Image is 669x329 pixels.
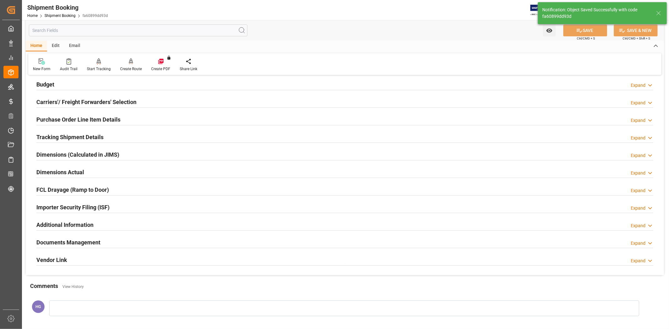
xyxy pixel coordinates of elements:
a: View History [62,285,84,289]
div: Expand [631,100,645,106]
span: Ctrl/CMD + S [577,36,595,41]
div: New Form [33,66,50,72]
div: Expand [631,222,645,229]
span: HG [35,304,41,309]
a: Shipment Booking [45,13,76,18]
button: SAVE & NEW [614,24,658,36]
button: SAVE [563,24,607,36]
div: Expand [631,82,645,89]
span: Ctrl/CMD + Shift + S [623,36,650,41]
h2: Carriers'/ Freight Forwarders' Selection [36,98,136,106]
div: Email [64,41,85,51]
div: Create Route [120,66,142,72]
h2: Documents Management [36,238,100,247]
div: Edit [47,41,64,51]
div: Expand [631,240,645,247]
div: Audit Trail [60,66,77,72]
h2: FCL Drayage (Ramp to Door) [36,185,109,194]
button: open menu [543,24,556,36]
div: Expand [631,117,645,124]
h2: Dimensions (Calculated in JIMS) [36,150,119,159]
div: Expand [631,258,645,264]
div: Share Link [180,66,197,72]
div: Expand [631,135,645,141]
input: Search Fields [29,24,247,36]
div: Expand [631,187,645,194]
h2: Comments [30,282,58,290]
div: Shipment Booking [27,3,108,12]
div: Home [26,41,47,51]
h2: Additional Information [36,221,93,229]
div: Notification: Object Saved Successfully with code fa60899dd93d [542,7,650,20]
h2: Tracking Shipment Details [36,133,104,141]
div: Expand [631,205,645,211]
h2: Importer Security Filing (ISF) [36,203,109,211]
h2: Purchase Order Line Item Details [36,115,120,124]
div: Expand [631,170,645,176]
h2: Budget [36,80,54,89]
div: Expand [631,152,645,159]
a: Home [27,13,38,18]
h2: Vendor Link [36,256,67,264]
img: Exertis%20JAM%20-%20Email%20Logo.jpg_1722504956.jpg [530,5,552,16]
h2: Dimensions Actual [36,168,84,176]
div: Start Tracking [87,66,111,72]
